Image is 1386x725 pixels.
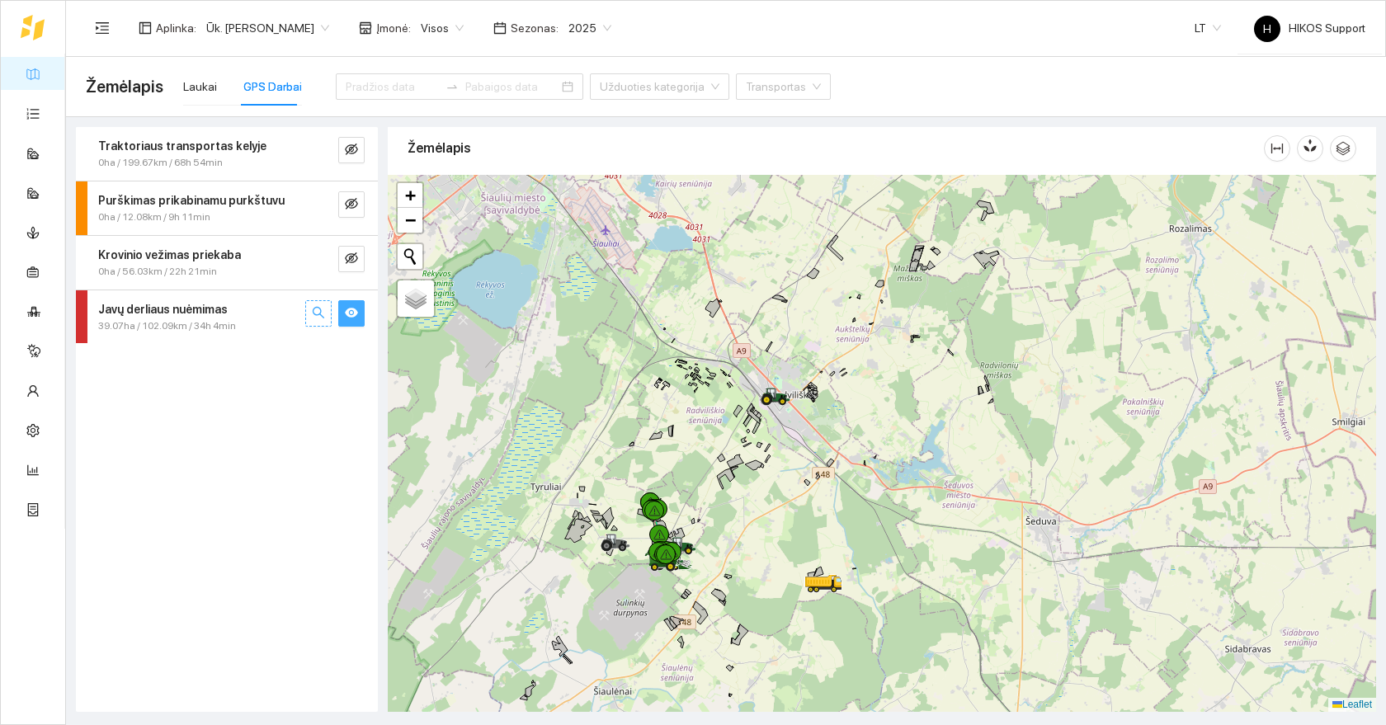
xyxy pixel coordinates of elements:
[511,19,559,37] span: Sezonas :
[493,21,507,35] span: calendar
[76,290,378,344] div: Javų derliaus nuėmimas39.07ha / 102.09km / 34h 4minsearcheye
[1264,135,1290,162] button: column-width
[421,16,464,40] span: Visos
[98,264,217,280] span: 0ha / 56.03km / 22h 21min
[98,248,241,261] strong: Krovinio vežimas priekaba
[305,300,332,327] button: search
[408,125,1264,172] div: Žemėlapis
[568,16,611,40] span: 2025
[398,183,422,208] a: Zoom in
[243,78,302,96] div: GPS Darbai
[76,236,378,290] div: Krovinio vežimas priekaba0ha / 56.03km / 22h 21mineye-invisible
[338,191,365,218] button: eye-invisible
[183,78,217,96] div: Laukai
[376,19,411,37] span: Įmonė :
[345,252,358,267] span: eye-invisible
[346,78,439,96] input: Pradžios data
[86,12,119,45] button: menu-unfold
[345,143,358,158] span: eye-invisible
[76,181,378,235] div: Purškimas prikabinamu purkštuvu0ha / 12.08km / 9h 11mineye-invisible
[338,137,365,163] button: eye-invisible
[445,80,459,93] span: to
[398,208,422,233] a: Zoom out
[98,155,223,171] span: 0ha / 199.67km / 68h 54min
[398,280,434,317] a: Layers
[465,78,559,96] input: Pabaigos data
[98,318,236,334] span: 39.07ha / 102.09km / 34h 4min
[98,139,266,153] strong: Traktoriaus transportas kelyje
[139,21,152,35] span: layout
[98,303,228,316] strong: Javų derliaus nuėmimas
[1254,21,1365,35] span: HIKOS Support
[156,19,196,37] span: Aplinka :
[312,306,325,322] span: search
[98,194,285,207] strong: Purškimas prikabinamu purkštuvu
[359,21,372,35] span: shop
[338,246,365,272] button: eye-invisible
[405,185,416,205] span: +
[445,80,459,93] span: swap-right
[86,73,163,100] span: Žemėlapis
[76,127,378,181] div: Traktoriaus transportas kelyje0ha / 199.67km / 68h 54mineye-invisible
[345,197,358,213] span: eye-invisible
[1265,142,1289,155] span: column-width
[1263,16,1271,42] span: H
[405,209,416,230] span: −
[398,244,422,269] button: Initiate a new search
[1332,699,1372,710] a: Leaflet
[98,209,210,225] span: 0ha / 12.08km / 9h 11min
[95,21,110,35] span: menu-unfold
[1195,16,1221,40] span: LT
[206,16,329,40] span: Ūk. Sigitas Krivickas
[338,300,365,327] button: eye
[345,306,358,322] span: eye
